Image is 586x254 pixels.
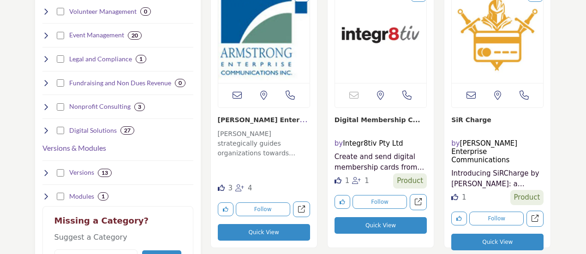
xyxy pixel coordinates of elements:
[138,104,141,110] b: 3
[69,30,124,40] h4: Event Management: Expert providers dedicated to organizing, planning, and executing unforgettable...
[218,224,310,241] button: Quick View
[462,193,466,201] span: 1
[218,129,310,160] p: [PERSON_NAME] strategically guides organizations towards Better iMIS At [PERSON_NAME] Enterprise ...
[236,202,290,216] button: Follow
[343,139,403,148] a: Integr8tiv Pty Ltd
[120,126,134,135] div: 27 Results For Digital Solutions
[410,194,427,210] a: Redirect to product URL
[69,7,137,16] h4: Volunteer Management: Effective strategies and tools to recruit, retain, and recognize the invalu...
[451,116,491,124] a: Open for more info
[57,32,64,39] input: Select Event Management checkbox
[335,116,420,124] a: Open for more info
[124,127,131,134] b: 27
[175,79,185,87] div: 0 Results For Fundraising and Non Dues Revenue
[218,202,233,216] button: Like listing
[102,170,108,176] b: 13
[57,169,64,177] input: Select Versions checkbox
[69,168,94,177] h4: Versions: See which companies and products are compatible with the different versions of iMIS.
[451,234,544,250] button: Quick View
[136,55,146,63] div: 1 Results For Legal and Compliance
[54,233,127,242] span: Suggest a Category
[469,212,524,225] button: Follow
[335,115,427,124] h3: Digital Membership Card
[54,216,181,232] h2: Missing a Category?
[335,139,427,148] h4: by
[134,103,145,111] div: 3 Results For Nonprofit Consulting
[248,184,252,192] span: 4
[69,126,117,135] h4: Digital Solutions: Cutting-edge tech providers delivering custom software, mobile applications, a...
[132,32,138,39] b: 20
[139,56,143,62] b: 1
[293,201,310,218] a: Open armstrong-enterprise-communications in new tab
[228,184,233,192] span: 3
[335,217,427,234] button: Quick View
[335,152,427,172] a: Create and send digital membership cards from iMIS with ease. Automatically sync card information...
[179,80,182,86] b: 0
[393,173,427,189] span: Product
[235,183,252,194] div: Followers
[69,54,132,64] h4: Legal and Compliance: Skilled professionals ensuring your organization stays compliant with all a...
[510,190,544,205] span: Product
[98,192,108,201] div: 1 Results For Modules
[57,8,64,15] input: Select Volunteer Management checkbox
[526,211,544,227] a: Redirect to product URL
[218,127,310,160] a: [PERSON_NAME] strategically guides organizations towards Better iMIS At [PERSON_NAME] Enterprise ...
[451,212,467,225] button: Like product
[365,177,369,185] span: 1
[102,193,105,200] b: 1
[128,31,142,40] div: 20 Results For Event Management
[218,115,310,124] h3: Armstrong Enterprise Communications
[69,102,131,111] h4: Nonprofit Consulting: Expert guidance in strategic planning, organizational development, and gove...
[218,184,225,191] i: Likes
[57,103,64,111] input: Select Nonprofit Consulting checkbox
[42,142,106,154] button: Versions & Modules
[451,168,544,189] a: Introducing SiRCharge by [PERSON_NAME]: a seamless iMIS integration that automatically adds a cre...
[57,193,64,200] input: Select Modules checkbox
[451,139,544,164] h4: by
[335,195,350,209] button: Like product
[57,55,64,63] input: Select Legal and Compliance checkbox
[69,78,171,88] h4: Fundraising and Non Dues Revenue: Innovative solutions to enhance fundraising efforts, non-dues r...
[353,195,407,209] button: Follow
[144,8,147,15] b: 0
[451,115,544,124] h3: SiR Charge
[57,79,64,87] input: Select Fundraising and Non Dues Revenue checkbox
[451,139,517,164] a: [PERSON_NAME] Enterprise Communications
[98,169,112,177] div: 13 Results For Versions
[57,127,64,134] input: Select Digital Solutions checkbox
[140,7,151,16] div: 0 Results For Volunteer Management
[345,177,350,185] span: 1
[69,192,94,201] h4: Modules: Gain a full view of the wide array of products and services offered for iMIS.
